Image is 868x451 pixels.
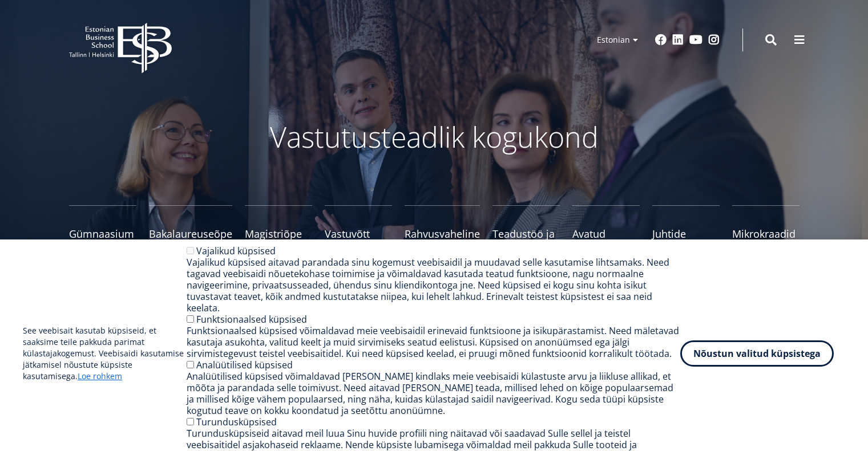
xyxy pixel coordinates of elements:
div: Vajalikud küpsised aitavad parandada sinu kogemust veebisaidil ja muudavad selle kasutamise lihts... [187,257,680,314]
span: Gümnaasium [69,228,136,239]
p: Vastutusteadlik kogukond [132,120,737,154]
p: See veebisait kasutab küpsiseid, et saaksime teile pakkuda parimat külastajakogemust. Veebisaidi ... [23,325,187,382]
span: Juhtide koolitus [652,228,720,251]
label: Vajalikud küpsised [196,245,276,257]
button: Nõustun valitud küpsistega [680,340,834,367]
a: Juhtide koolitus [652,205,720,251]
span: Magistriõpe [245,228,312,239]
div: Funktsionaalsed küpsised võimaldavad meie veebisaidil erinevaid funktsioone ja isikupärastamist. ... [187,325,680,359]
a: Facebook [655,34,667,46]
div: Analüütilised küpsised võimaldavad [PERSON_NAME] kindlaks meie veebisaidi külastuste arvu ja liik... [187,371,680,416]
span: Mikrokraadid [732,228,800,239]
a: Mikrokraadid [732,205,800,251]
a: Linkedin [672,34,684,46]
span: Teadustöö ja doktoriõpe [492,228,560,251]
a: Instagram [708,34,720,46]
a: Avatud Ülikool [572,205,640,251]
span: Bakalaureuseõpe [149,228,232,239]
label: Funktsionaalsed küpsised [196,313,307,326]
span: Avatud Ülikool [572,228,640,251]
span: Rahvusvaheline kogemus [405,228,480,251]
a: Gümnaasium [69,205,136,251]
a: Rahvusvaheline kogemus [405,205,480,251]
span: Vastuvõtt ülikooli [325,228,392,251]
a: Loe rohkem [78,371,122,382]
a: Vastuvõtt ülikooli [325,205,392,251]
a: Bakalaureuseõpe [149,205,232,251]
label: Analüütilised küpsised [196,359,293,371]
a: Teadustöö ja doktoriõpe [492,205,560,251]
label: Turundusküpsised [196,416,277,428]
a: Youtube [689,34,703,46]
a: Magistriõpe [245,205,312,251]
